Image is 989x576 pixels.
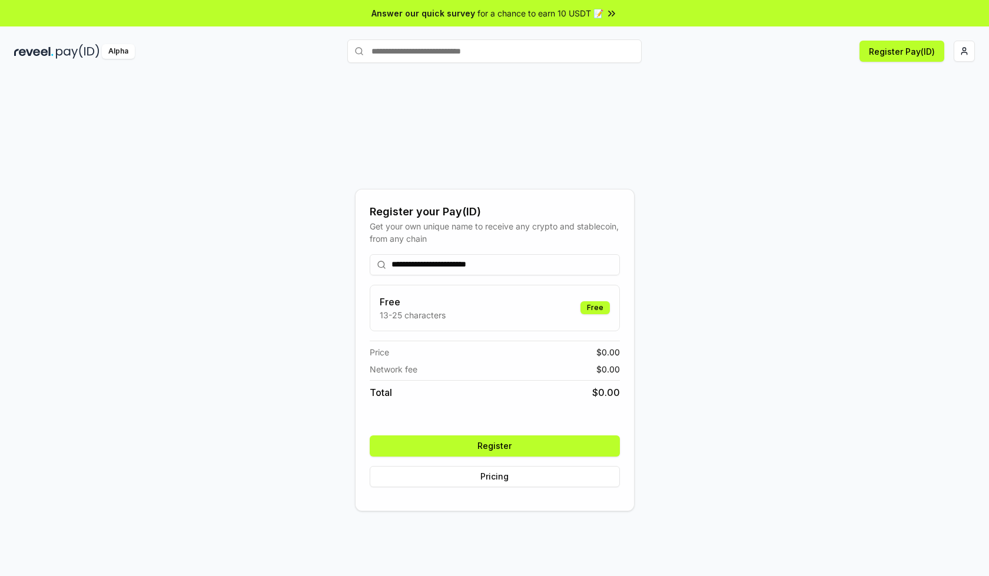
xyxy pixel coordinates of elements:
button: Register [370,435,620,457]
span: Network fee [370,363,417,375]
button: Register Pay(ID) [859,41,944,62]
div: Free [580,301,610,314]
p: 13-25 characters [380,309,446,321]
img: pay_id [56,44,99,59]
img: reveel_dark [14,44,54,59]
span: $ 0.00 [596,363,620,375]
span: $ 0.00 [592,385,620,399]
button: Pricing [370,466,620,487]
span: Total [370,385,392,399]
h3: Free [380,295,446,309]
span: $ 0.00 [596,346,620,358]
div: Get your own unique name to receive any crypto and stablecoin, from any chain [370,220,620,245]
span: Answer our quick survey [371,7,475,19]
div: Register your Pay(ID) [370,204,620,220]
span: for a chance to earn 10 USDT 📝 [477,7,603,19]
div: Alpha [102,44,135,59]
span: Price [370,346,389,358]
